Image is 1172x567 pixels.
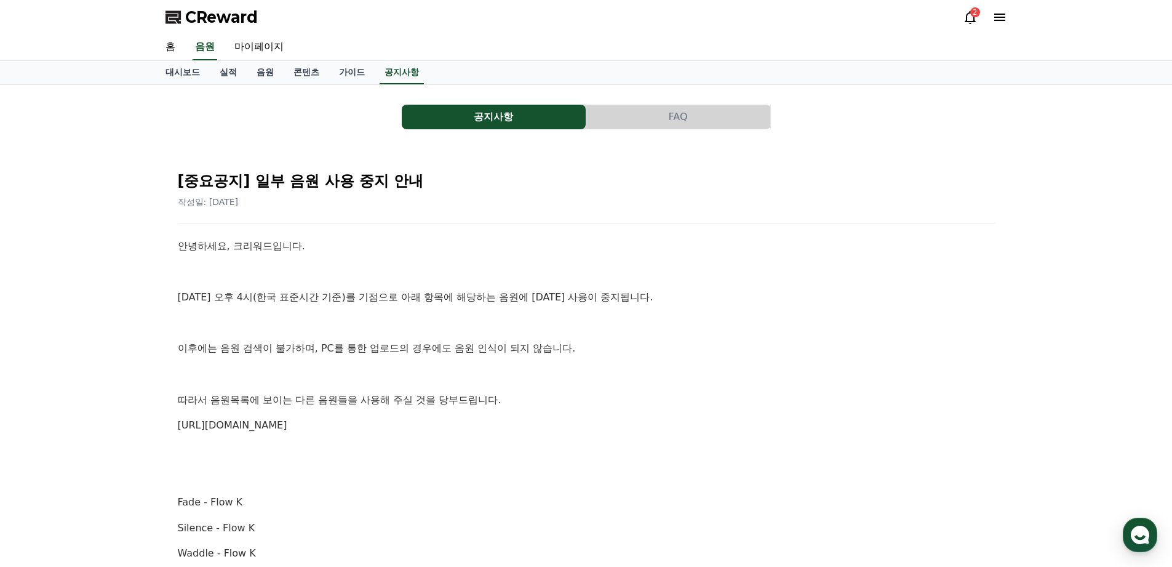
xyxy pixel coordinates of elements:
[178,340,995,356] p: 이후에는 음원 검색이 불가하며, PC를 통한 업로드의 경우에도 음원 인식이 되지 않습니다.
[178,238,995,254] p: 안녕하세요, 크리워드입니다.
[190,409,205,419] span: 설정
[284,61,329,84] a: 콘텐츠
[113,409,127,419] span: 대화
[402,105,586,129] button: 공지사항
[178,545,995,561] p: Waddle - Flow K
[165,7,258,27] a: CReward
[963,10,978,25] a: 2
[39,409,46,419] span: 홈
[178,520,995,536] p: Silence - Flow K
[178,171,995,191] h2: [중요공지] 일부 음원 사용 중지 안내
[156,61,210,84] a: 대시보드
[970,7,980,17] div: 2
[247,61,284,84] a: 음원
[4,390,81,421] a: 홈
[159,390,236,421] a: 설정
[178,494,995,510] p: Fade - Flow K
[156,34,185,60] a: 홈
[178,419,287,431] a: [URL][DOMAIN_NAME]
[225,34,293,60] a: 마이페이지
[178,392,995,408] p: 따라서 음원목록에 보이는 다른 음원들을 사용해 주실 것을 당부드립니다.
[185,7,258,27] span: CReward
[380,61,424,84] a: 공지사항
[193,34,217,60] a: 음원
[586,105,771,129] a: FAQ
[81,390,159,421] a: 대화
[329,61,375,84] a: 가이드
[586,105,770,129] button: FAQ
[178,197,239,207] span: 작성일: [DATE]
[210,61,247,84] a: 실적
[178,289,995,305] p: [DATE] 오후 4시(한국 표준시간 기준)를 기점으로 아래 항목에 해당하는 음원에 [DATE] 사용이 중지됩니다.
